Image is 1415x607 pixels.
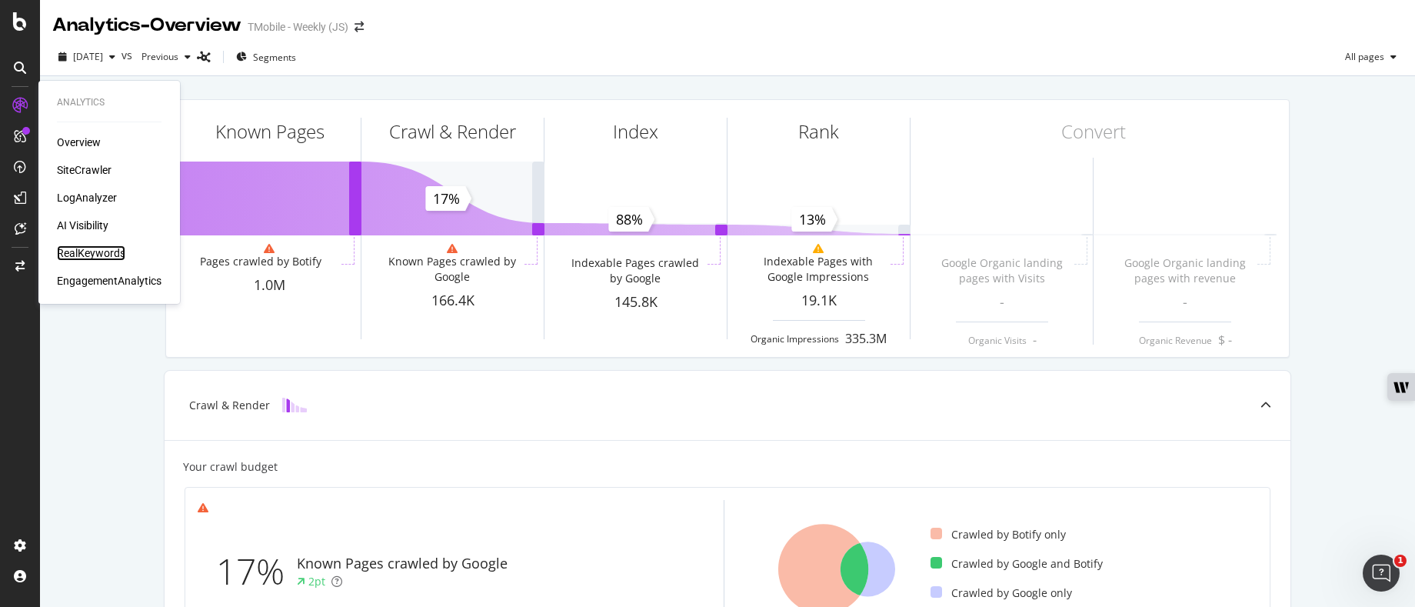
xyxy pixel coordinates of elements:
div: Index [613,118,658,145]
div: 17% [216,546,297,597]
div: Analytics [57,96,161,109]
div: Rank [798,118,839,145]
div: 145.8K [544,292,727,312]
a: LogAnalyzer [57,190,117,205]
div: Crawl & Render [389,118,516,145]
div: 2pt [308,574,325,589]
div: Crawled by Google only [931,585,1072,601]
div: Your crawl budget [183,459,278,475]
button: Previous [135,45,197,69]
div: Crawled by Botify only [931,527,1066,542]
div: Organic Impressions [751,332,839,345]
div: Known Pages crawled by Google [297,554,508,574]
a: EngagementAnalytics [57,273,161,288]
a: AI Visibility [57,218,108,233]
a: SiteCrawler [57,162,112,178]
img: block-icon [282,398,307,412]
div: Analytics - Overview [52,12,241,38]
div: Indexable Pages crawled by Google [566,255,704,286]
span: Previous [135,50,178,63]
button: Segments [230,45,302,69]
div: 335.3M [845,330,887,348]
div: Pages crawled by Botify [200,254,321,269]
div: TMobile - Weekly (JS) [248,19,348,35]
div: Crawl & Render [189,398,270,413]
div: Known Pages crawled by Google [383,254,521,285]
span: 2025 Oct. 10th [73,50,103,63]
span: All pages [1339,50,1384,63]
a: RealKeywords [57,245,125,261]
iframe: Intercom live chat [1363,555,1400,592]
div: 1.0M [178,275,361,295]
div: arrow-right-arrow-left [355,22,364,32]
div: 19.1K [727,291,910,311]
div: Indexable Pages with Google Impressions [749,254,887,285]
div: 166.4K [361,291,544,311]
span: Segments [253,51,296,64]
span: 1 [1394,555,1407,567]
div: Crawled by Google and Botify [931,556,1103,572]
a: Overview [57,135,101,150]
div: Known Pages [215,118,325,145]
button: [DATE] [52,45,122,69]
button: All pages [1339,45,1403,69]
span: vs [122,48,135,63]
